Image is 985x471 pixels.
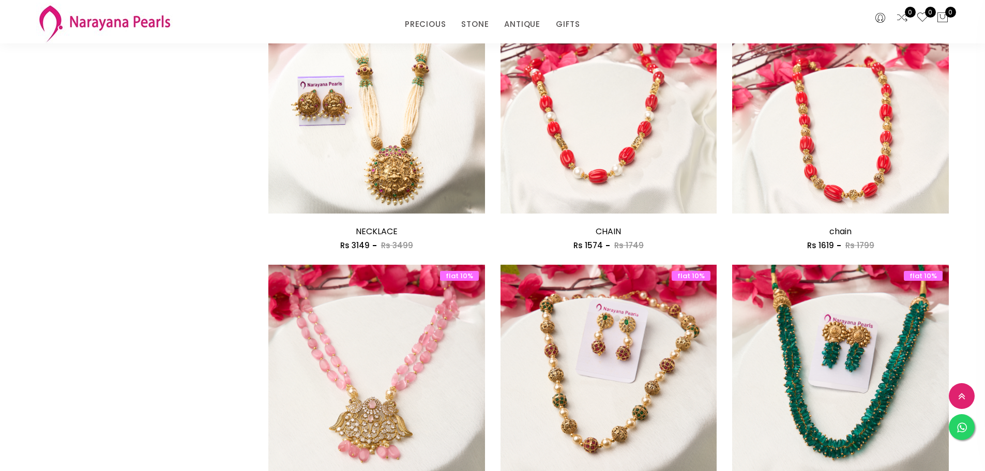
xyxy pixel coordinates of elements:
[405,17,446,32] a: PRECIOUS
[614,240,644,251] span: Rs 1749
[896,11,908,25] a: 0
[573,240,603,251] span: Rs 1574
[356,225,398,237] a: NECKLACE
[807,240,834,251] span: Rs 1619
[945,7,956,18] span: 0
[936,11,949,25] button: 0
[461,17,489,32] a: STONE
[845,240,874,251] span: Rs 1799
[829,225,852,237] a: chain
[340,240,370,251] span: Rs 3149
[925,7,936,18] span: 0
[381,240,413,251] span: Rs 3499
[916,11,929,25] a: 0
[556,17,580,32] a: GIFTS
[905,7,916,18] span: 0
[672,271,710,281] span: flat 10%
[904,271,943,281] span: flat 10%
[504,17,540,32] a: ANTIQUE
[440,271,479,281] span: flat 10%
[596,225,621,237] a: CHAIN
